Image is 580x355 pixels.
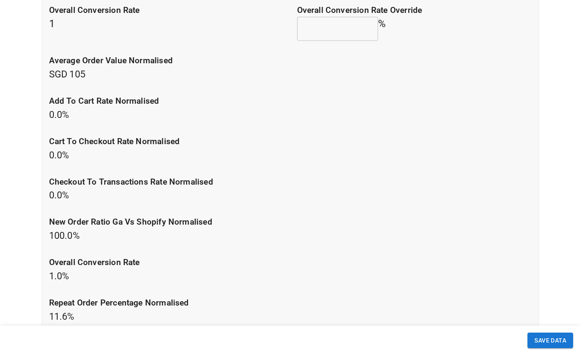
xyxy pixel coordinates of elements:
p: overall conversion rate [49,256,531,269]
p: add to cart rate normalised [49,95,531,108]
p: Overall conversion rate [49,4,283,17]
p: Overall conversion rate override [297,4,531,17]
h5: 1 [49,4,283,41]
h5: % [297,4,531,41]
p: cart to checkout rate normalised [49,136,531,148]
p: 0.0 % [49,176,531,203]
p: 1.0 % [49,256,531,283]
p: new order ratio ga vs shopify normalised [49,216,531,228]
p: repeat order percentage normalised [49,297,531,309]
p: checkout to transactions rate normalised [49,176,531,188]
p: 0.0 % [49,136,531,162]
p: 0.0 % [49,95,531,122]
p: average order value normalised [49,55,531,67]
p: SGD 105 [49,55,531,81]
p: 100.0 % [49,216,531,243]
p: 11.6 % [49,297,531,324]
button: SAVE DATA [527,333,573,349]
